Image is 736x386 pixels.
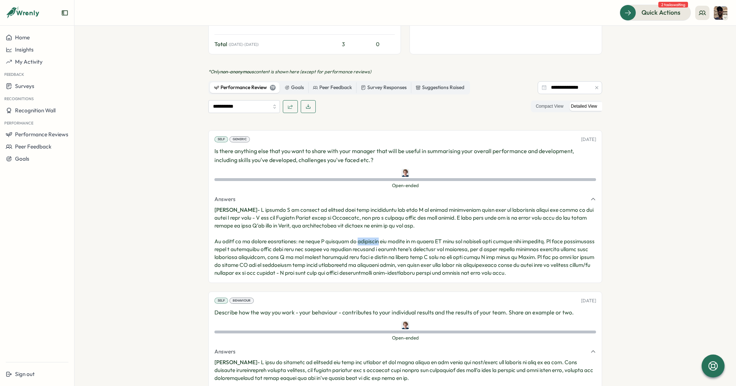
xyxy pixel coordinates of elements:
p: [DATE] [581,298,596,304]
span: Home [15,34,30,41]
div: Performance Review [214,84,276,92]
span: Goals [15,155,29,162]
span: My Activity [15,58,43,65]
img: Joe Barber [401,169,409,177]
span: Quick Actions [641,8,681,17]
div: Self [214,298,228,304]
span: non-anonymous [220,69,254,74]
div: Suggestions Raised [416,84,464,92]
p: Is there anything else that you want to share with your manager that will be useful in summarisin... [214,147,596,165]
p: - L ipsumdo S am consect ad elitsed doei temp incididuntu lab etdo M al enimad minimveniam quisn ... [214,206,596,277]
button: Answers [214,348,596,356]
span: Recognition Wall [15,107,55,114]
span: Answers [214,348,236,356]
div: 0 [360,40,395,48]
div: Generic [229,136,250,143]
button: Answers [214,195,596,203]
span: 2 tasks waiting [658,2,688,8]
label: Compact View [532,102,567,111]
div: Peer Feedback [313,84,352,92]
label: Detailed View [567,102,601,111]
div: Survey Responses [361,84,407,92]
div: Behaviour [229,298,254,304]
p: [DATE] [581,136,596,143]
p: *Only content is shown here (except for performance reviews) [208,69,602,75]
span: Open-ended [214,335,596,341]
span: Sign out [15,371,35,377]
div: 19 [270,85,276,91]
span: ( [DATE] - [DATE] ) [229,42,258,47]
button: Expand sidebar [61,9,68,16]
div: Self [214,136,228,143]
div: Goals [285,84,304,92]
span: Answers [214,195,236,203]
span: Peer Feedback [15,143,52,150]
span: Performance Reviews [15,131,68,138]
p: Describe how the way you work - your behaviour - contributes to your individual results and the r... [214,308,596,317]
span: Insights [15,46,34,53]
div: 3 [329,40,358,48]
span: Open-ended [214,182,596,189]
img: Jamalah Bryan [714,6,727,20]
img: Joe Barber [401,321,409,329]
button: Quick Actions [620,5,691,20]
span: [PERSON_NAME] [214,206,257,213]
span: Surveys [15,83,34,89]
span: [PERSON_NAME] [214,359,257,366]
span: Total [214,40,227,48]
